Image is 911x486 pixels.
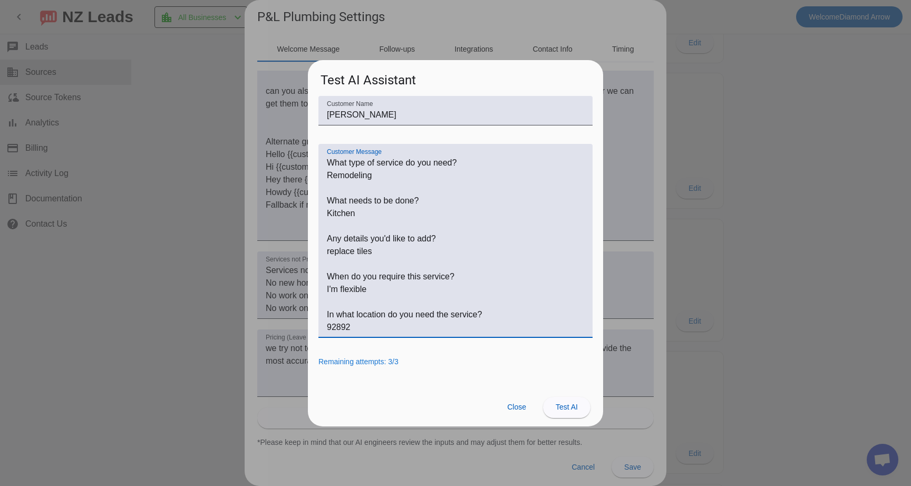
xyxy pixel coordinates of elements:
[507,403,526,411] span: Close
[543,397,590,418] button: Test AI
[327,148,382,155] mat-label: Customer Message
[318,357,399,366] span: Remaining attempts: 3/3
[556,403,578,411] span: Test AI
[308,60,603,95] h2: Test AI Assistant
[327,100,373,107] mat-label: Customer Name
[499,397,535,418] button: Close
